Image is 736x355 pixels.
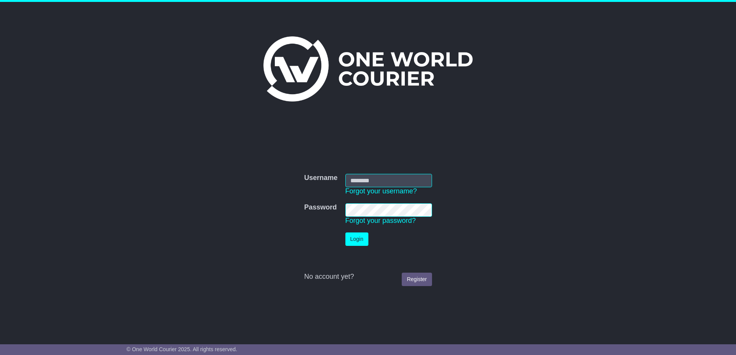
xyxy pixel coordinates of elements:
div: No account yet? [304,273,432,281]
span: © One World Courier 2025. All rights reserved. [127,346,237,352]
a: Forgot your password? [345,217,416,224]
label: Password [304,203,337,212]
a: Forgot your username? [345,187,417,195]
a: Register [402,273,432,286]
label: Username [304,174,337,182]
button: Login [345,232,368,246]
img: One World [263,36,473,101]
